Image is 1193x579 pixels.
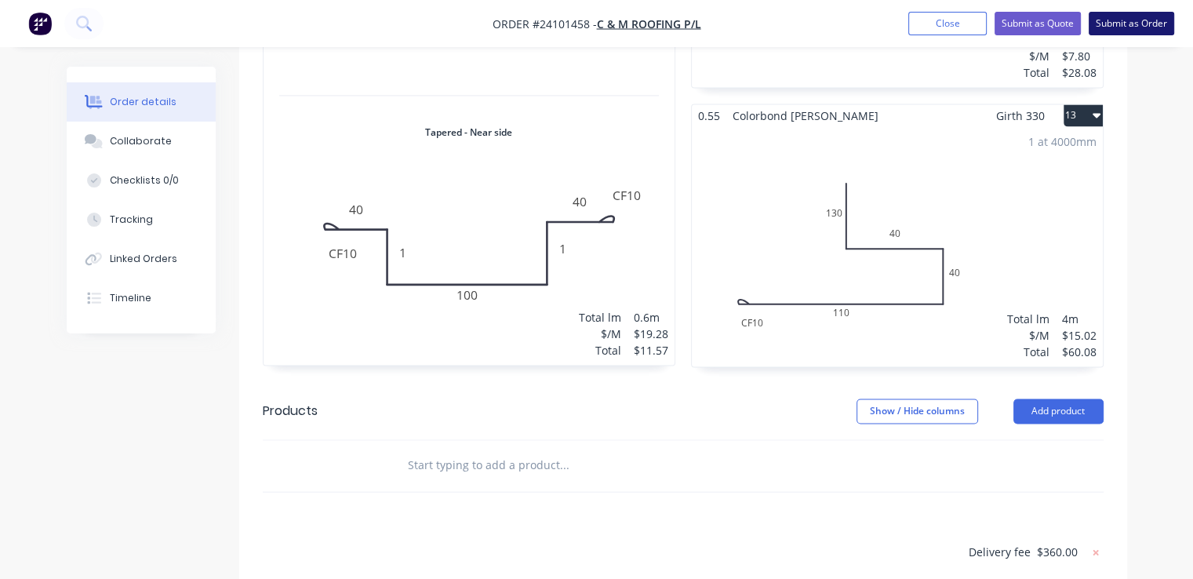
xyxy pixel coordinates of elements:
[1007,48,1049,64] div: $/M
[579,326,621,342] div: $/M
[1062,327,1097,344] div: $15.02
[263,402,318,421] div: Products
[1007,344,1049,360] div: Total
[1062,48,1097,64] div: $7.80
[110,213,153,227] div: Tracking
[110,134,172,148] div: Collaborate
[67,122,216,161] button: Collaborate
[1037,544,1078,560] span: $360.00
[67,82,216,122] button: Order details
[1089,12,1174,35] button: Submit as Order
[67,161,216,200] button: Checklists 0/0
[634,342,668,359] div: $11.57
[1028,133,1097,150] div: 1 at 4000mm
[1064,104,1103,126] button: 13
[67,279,216,318] button: Timeline
[692,127,1103,366] div: 0CF1011040401301 at 4000mmTotal lm$/MTotal4m$15.02$60.08
[1013,399,1104,424] button: Add product
[1007,327,1049,344] div: $/M
[995,12,1081,35] button: Submit as Quote
[1062,311,1097,327] div: 4m
[579,309,621,326] div: Total lm
[407,450,721,481] input: Start typing to add a product...
[28,12,52,35] img: Factory
[493,16,597,31] span: Order #24101458 -
[726,104,885,127] span: Colorbond [PERSON_NAME]
[110,173,179,188] div: Checklists 0/0
[634,326,668,342] div: $19.28
[67,239,216,279] button: Linked Orders
[969,544,1031,559] span: Delivery fee
[1007,64,1049,81] div: Total
[1062,64,1097,81] div: $28.08
[634,309,668,326] div: 0.6m
[692,104,726,127] span: 0.55
[110,95,176,109] div: Order details
[110,291,151,305] div: Timeline
[1062,344,1097,360] div: $60.08
[857,399,978,424] button: Show / Hide columns
[996,104,1045,127] span: Girth 330
[1007,311,1049,327] div: Total lm
[908,12,987,35] button: Close
[579,342,621,359] div: Total
[67,200,216,239] button: Tracking
[597,16,701,31] a: C & M Roofing P/L
[110,252,177,266] div: Linked Orders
